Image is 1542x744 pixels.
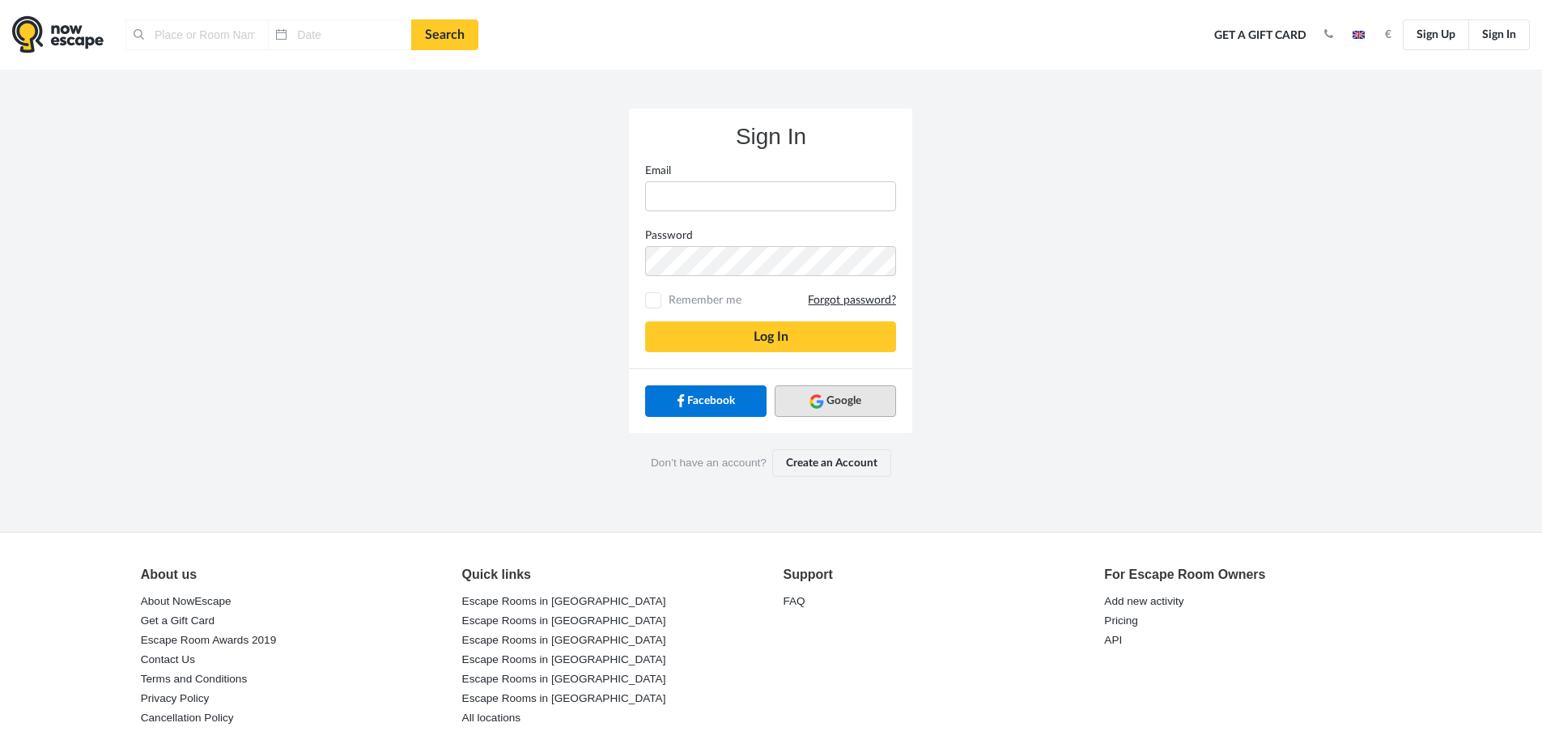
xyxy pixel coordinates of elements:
[1104,629,1122,652] a: API
[826,393,861,409] span: Google
[462,687,666,710] a: Escape Rooms in [GEOGRAPHIC_DATA]
[462,629,666,652] a: Escape Rooms in [GEOGRAPHIC_DATA]
[141,610,215,632] a: Get a Gift Card
[645,125,896,150] h3: Sign In
[462,648,666,671] a: Escape Rooms in [GEOGRAPHIC_DATA]
[141,629,277,652] a: Escape Room Awards 2019
[462,707,521,729] a: All locations
[411,19,478,50] a: Search
[462,565,759,585] div: Quick links
[125,19,268,50] input: Place or Room Name
[665,292,896,308] span: Remember me
[462,610,666,632] a: Escape Rooms in [GEOGRAPHIC_DATA]
[633,227,908,244] label: Password
[1385,29,1391,40] strong: €
[629,433,912,493] div: Don’t have an account?
[645,321,896,352] button: Log In
[775,385,896,416] a: Google
[687,393,735,409] span: Facebook
[1104,610,1138,632] a: Pricing
[783,590,805,613] a: FAQ
[1209,18,1312,53] a: Get a Gift Card
[1104,565,1401,585] div: For Escape Room Owners
[141,707,234,729] a: Cancellation Policy
[12,15,104,53] img: logo
[808,293,896,308] a: Forgot password?
[268,19,410,50] input: Date
[1353,31,1365,39] img: en.jpg
[633,163,908,179] label: Email
[1468,19,1530,50] a: Sign In
[141,590,232,613] a: About NowEscape
[141,648,195,671] a: Contact Us
[772,449,891,477] a: Create an Account
[1104,590,1183,613] a: Add new activity
[645,385,767,416] a: Facebook
[1377,27,1400,43] button: €
[141,668,247,691] a: Terms and Conditions
[648,295,659,306] input: Remember meForgot password?
[783,565,1080,585] div: Support
[462,590,666,613] a: Escape Rooms in [GEOGRAPHIC_DATA]
[141,687,210,710] a: Privacy Policy
[141,565,438,585] div: About us
[1403,19,1469,50] a: Sign Up
[462,668,666,691] a: Escape Rooms in [GEOGRAPHIC_DATA]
